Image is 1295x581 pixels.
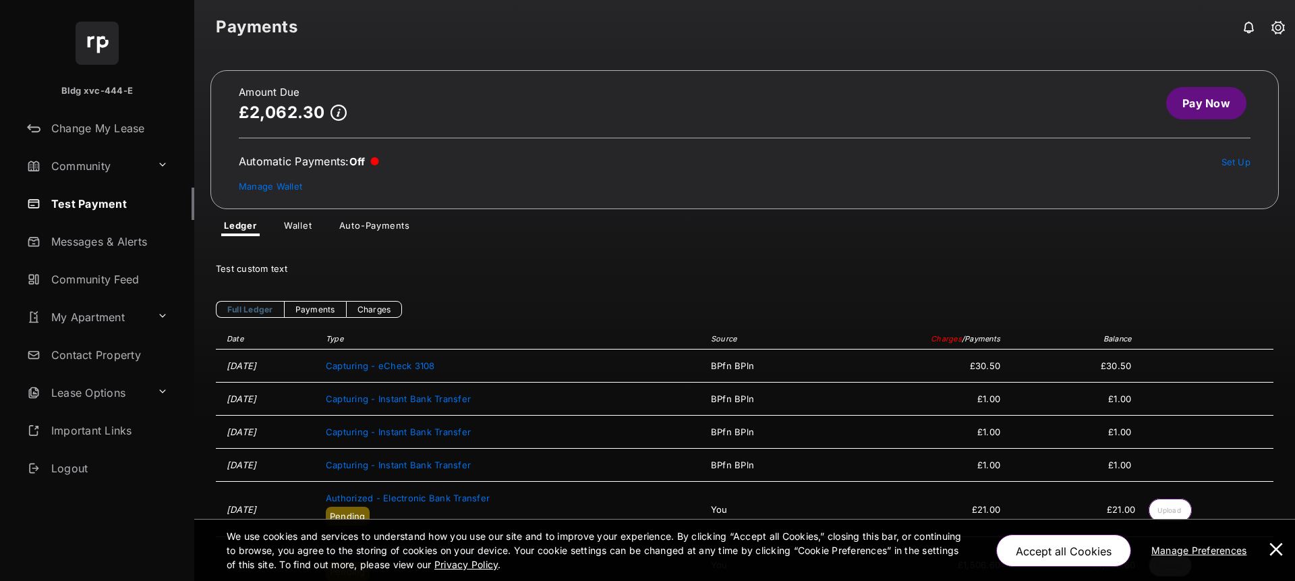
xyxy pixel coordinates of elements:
span: Charges [931,334,962,343]
th: Source [704,329,828,350]
span: Capturing - eCheck 3108 [326,360,435,371]
td: BPfn BPln [704,449,828,482]
span: Authorized - Electronic Bank Transfer [326,493,490,503]
a: Payments [284,301,346,318]
a: Ledger [213,220,268,236]
a: Messages & Alerts [22,225,194,258]
span: Off [349,155,366,168]
img: svg+xml;base64,PHN2ZyB4bWxucz0iaHR0cDovL3d3dy53My5vcmcvMjAwMC9zdmciIHdpZHRoPSI2NCIgaGVpZ2h0PSI2NC... [76,22,119,65]
td: £1.00 [1007,449,1142,482]
strong: Payments [216,19,297,35]
span: £1.00 [834,426,1000,437]
time: [DATE] [227,393,257,404]
a: Contact Property [22,339,194,371]
a: Community [22,150,152,182]
th: Date [216,329,319,350]
time: [DATE] [227,504,257,515]
a: Manage Wallet [239,181,302,192]
td: You [704,482,828,537]
u: Manage Preferences [1151,545,1253,556]
span: £21.00 [834,504,1000,515]
a: Charges [346,301,403,318]
a: Wallet [273,220,323,236]
a: Community Feed [22,263,194,296]
td: £30.50 [1007,350,1142,383]
div: Automatic Payments : [239,155,379,168]
span: £30.50 [834,360,1000,371]
p: £2,062.30 [239,103,325,121]
a: Logout [22,452,194,485]
time: [DATE] [227,426,257,437]
span: £1.00 [834,460,1000,470]
td: £1.00 [1007,383,1142,416]
a: Test Payment [22,188,194,220]
a: Full Ledger [216,301,284,318]
div: Test custom text [216,252,1273,285]
td: BPfn BPln [704,416,828,449]
a: My Apartment [22,301,152,333]
span: £1.00 [834,393,1000,404]
span: Capturing - Instant Bank Transfer [326,426,471,437]
time: [DATE] [227,460,257,470]
p: Bldg xvc-444-E [61,84,133,98]
td: BPfn BPln [704,350,828,383]
td: BPfn BPln [704,383,828,416]
h2: Amount Due [239,87,347,98]
a: Change My Lease [22,112,194,144]
a: Auto-Payments [328,220,421,236]
span: Capturing - Instant Bank Transfer [326,460,471,470]
a: Upload [1149,499,1192,522]
td: £1.00 [1007,416,1142,449]
th: Balance [1007,329,1142,350]
a: Important Links [22,414,173,447]
th: Type [319,329,704,350]
time: [DATE] [227,360,257,371]
a: Set Up [1221,157,1251,167]
u: Privacy Policy [434,559,498,570]
p: We use cookies and services to understand how you use our site and to improve your experience. By... [227,529,968,572]
td: £21.00 [1007,482,1142,537]
span: Capturing - Instant Bank Transfer [326,393,471,404]
span: / Payments [962,334,1000,343]
a: Lease Options [22,377,152,409]
button: Accept all Cookies [996,534,1131,567]
article: Pending [326,507,370,526]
